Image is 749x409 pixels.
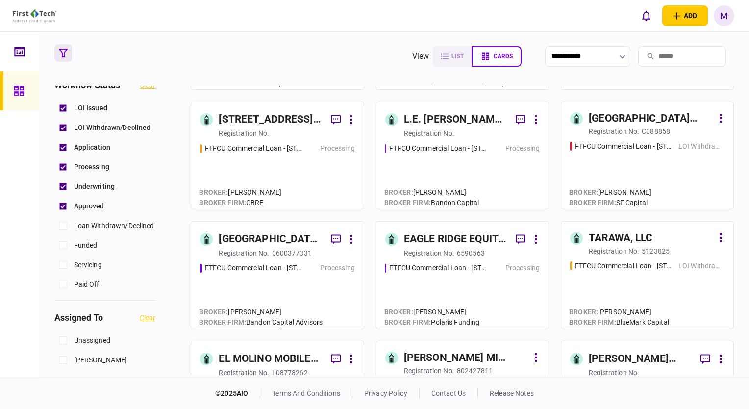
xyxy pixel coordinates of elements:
[575,261,674,271] div: FTFCU Commercial Loan - 735-761 Hollywood Avenue
[404,128,454,138] div: registration no.
[219,351,323,367] div: EL MOLINO MOBILE HOME PARK, LLC
[384,198,479,208] div: Bandon Capital
[376,221,549,329] a: EAGLE RIDGE EQUITY LLCregistration no.6590563FTFCU Commercial Loan - 26095 Kestrel Dr Evan Mills ...
[505,263,540,273] div: Processing
[433,46,472,67] button: list
[74,375,127,385] span: [PERSON_NAME]
[74,123,151,133] span: LOI Withdrawn/Declined
[569,199,616,206] span: broker firm :
[589,368,639,378] div: registration no.
[589,127,639,136] div: registration no.
[457,366,493,376] div: 802427811
[219,248,269,258] div: registration no.
[404,366,454,376] div: registration no.
[384,187,479,198] div: [PERSON_NAME]
[389,263,488,273] div: FTFCU Commercial Loan - 26095 Kestrel Dr Evan Mills NY
[205,263,303,273] div: FTFCU Commercial Loan - 325 Main Street Little Ferry NJ
[219,128,269,138] div: registration no.
[575,141,674,152] div: FTFCU Commercial Loan - 9300 Prairie Ridge Blvd
[404,350,528,366] div: [PERSON_NAME] MI PROPERTIES, LLC
[404,248,454,258] div: registration no.
[472,46,522,67] button: cards
[561,102,734,209] a: [GEOGRAPHIC_DATA] APARTMENTS II, LLCregistration no.C088858FTFCU Commercial Loan - 9300 Prairie R...
[678,261,725,271] div: LOI Withdrawn/Declined
[384,307,480,317] div: [PERSON_NAME]
[74,201,104,211] span: Approved
[678,141,725,152] div: LOI Withdrawn/Declined
[199,317,323,328] div: Bandon Capital Advisors
[384,188,413,196] span: Broker :
[569,188,598,196] span: Broker :
[569,307,669,317] div: [PERSON_NAME]
[74,162,109,172] span: Processing
[215,388,260,399] div: © 2025 AIO
[74,142,110,153] span: Application
[569,198,651,208] div: SF Capital
[384,317,480,328] div: Polaris Funding
[384,308,413,316] span: Broker :
[272,389,340,397] a: terms and conditions
[272,368,308,378] div: L08778262
[219,368,269,378] div: registration no.
[54,313,103,322] h3: assigned to
[54,81,121,90] h3: workflow status
[662,5,708,26] button: open adding identity options
[589,111,713,127] div: [GEOGRAPHIC_DATA] APARTMENTS II, LLC
[389,143,488,153] div: FTFCU Commercial Loan - 25590 Avenue Stafford
[199,198,281,208] div: CBRE
[219,112,323,128] div: [STREET_ADDRESS], LLC
[140,314,155,322] button: clear
[714,5,734,26] button: M
[404,231,508,247] div: EAGLE RIDGE EQUITY LLC
[569,318,616,326] span: broker firm :
[199,187,281,198] div: [PERSON_NAME]
[412,51,429,62] div: view
[74,221,154,231] span: Loan Withdrawn/Declined
[384,318,431,326] span: broker firm :
[505,143,540,153] div: Processing
[320,263,354,273] div: Processing
[199,318,246,326] span: broker firm :
[199,308,228,316] span: Broker :
[199,188,228,196] span: Broker :
[219,231,323,247] div: [GEOGRAPHIC_DATA] PASSAIC, LLC
[589,230,652,246] div: TARAWA, LLC
[191,221,364,329] a: [GEOGRAPHIC_DATA] PASSAIC, LLCregistration no.0600377331FTFCU Commercial Loan - 325 Main Street L...
[490,389,534,397] a: release notes
[74,103,107,113] span: LOI Issued
[272,248,312,258] div: 0600377331
[199,199,246,206] span: broker firm :
[404,112,508,128] div: L.E. [PERSON_NAME] Properties Inc.
[589,246,639,256] div: registration no.
[376,102,549,209] a: L.E. [PERSON_NAME] Properties Inc.registration no.FTFCU Commercial Loan - 25590 Avenue StaffordPr...
[451,53,464,60] span: list
[431,389,466,397] a: contact us
[74,260,102,270] span: Servicing
[494,53,513,60] span: cards
[205,143,303,153] div: FTFCU Commercial Loan - 7600 Harpers Green Way Chesterfield
[191,102,364,209] a: [STREET_ADDRESS], LLCregistration no.FTFCU Commercial Loan - 7600 Harpers Green Way Chesterfield ...
[569,317,669,328] div: BlueMark Capital
[320,143,354,153] div: Processing
[74,335,110,346] span: unassigned
[636,5,656,26] button: open notifications list
[457,248,485,258] div: 6590563
[589,351,693,367] div: [PERSON_NAME] [PERSON_NAME] Revocable Trust
[74,280,100,290] span: Paid Off
[13,9,56,22] img: client company logo
[642,246,670,256] div: 5123825
[561,221,734,329] a: TARAWA, LLCregistration no.5123825FTFCU Commercial Loan - 735-761 Hollywood AvenueLOI Withdrawn/D...
[199,307,323,317] div: [PERSON_NAME]
[364,389,407,397] a: privacy policy
[569,187,651,198] div: [PERSON_NAME]
[74,240,98,251] span: Funded
[569,308,598,316] span: Broker :
[74,181,115,192] span: Underwriting
[74,355,127,365] span: [PERSON_NAME]
[384,199,431,206] span: broker firm :
[642,127,670,136] div: C088858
